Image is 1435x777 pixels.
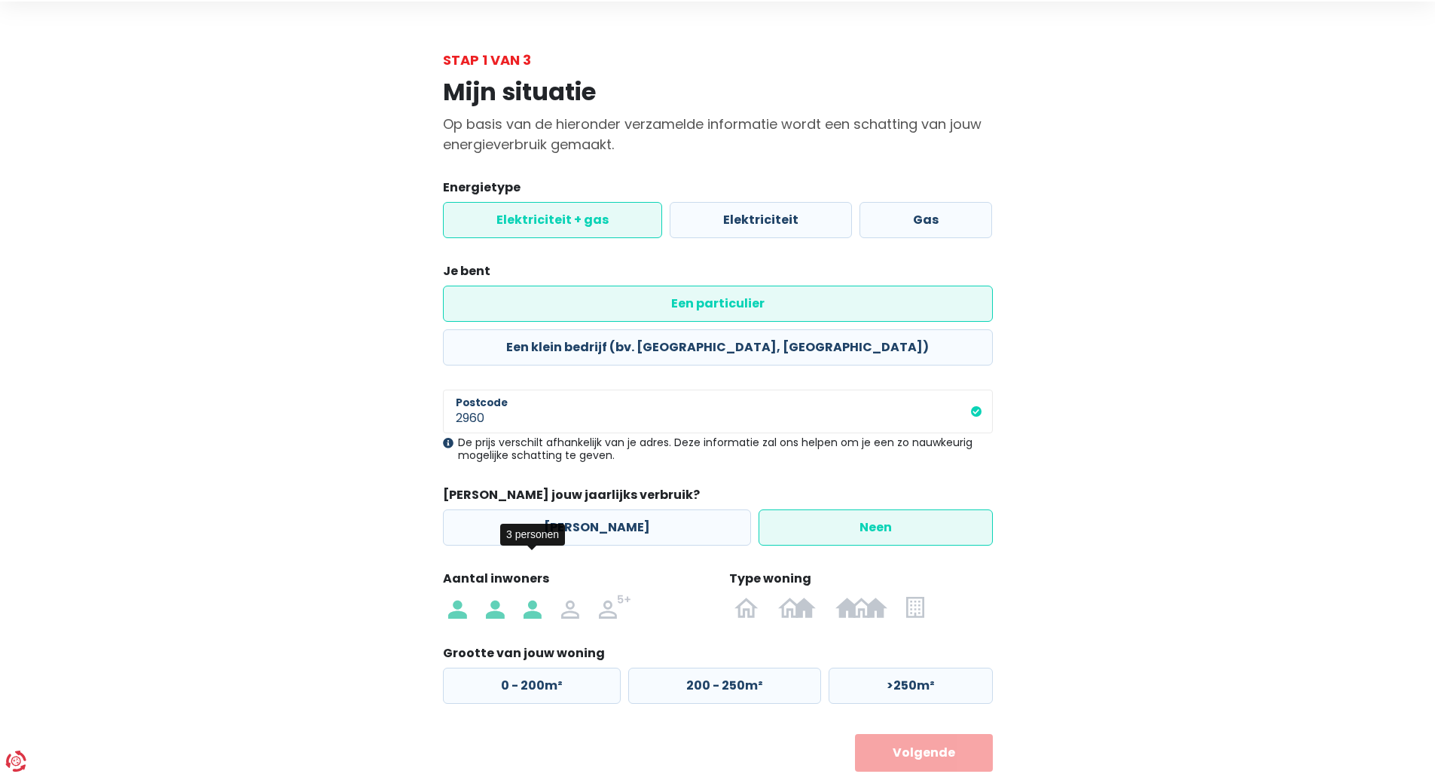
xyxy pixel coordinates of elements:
[628,668,821,704] label: 200 - 250m²
[443,570,707,593] legend: Aantal inwoners
[670,202,852,238] label: Elektriciteit
[443,202,662,238] label: Elektriciteit + gas
[729,570,993,593] legend: Type woning
[443,78,993,106] h1: Mijn situatie
[734,595,759,619] img: Open bebouwing
[443,262,993,286] legend: Je bent
[443,436,993,462] div: De prijs verschilt afhankelijk van je adres. Deze informatie zal ons helpen om je een zo nauwkeur...
[835,595,887,619] img: Gesloten bebouwing
[759,509,993,546] label: Neen
[599,595,632,619] img: 5+ personen
[443,114,993,154] p: Op basis van de hieronder verzamelde informatie wordt een schatting van jouw energieverbruik gema...
[443,329,993,366] label: Een klein bedrijf (bv. [GEOGRAPHIC_DATA], [GEOGRAPHIC_DATA])
[448,595,466,619] img: 1 persoon
[443,486,993,509] legend: [PERSON_NAME] jouw jaarlijks verbruik?
[855,734,993,772] button: Volgende
[859,202,992,238] label: Gas
[443,50,993,70] div: Stap 1 van 3
[443,179,993,202] legend: Energietype
[443,509,751,546] label: [PERSON_NAME]
[561,595,579,619] img: 4 personen
[443,668,621,704] label: 0 - 200m²
[443,286,993,322] label: Een particulier
[500,524,565,546] div: 3 personen
[829,668,993,704] label: >250m²
[443,390,993,433] input: 1000
[443,644,993,668] legend: Grootte van jouw woning
[906,595,924,619] img: Appartement
[486,595,504,619] img: 2 personen
[778,595,816,619] img: Halfopen bebouwing
[524,595,542,619] img: 3 personen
